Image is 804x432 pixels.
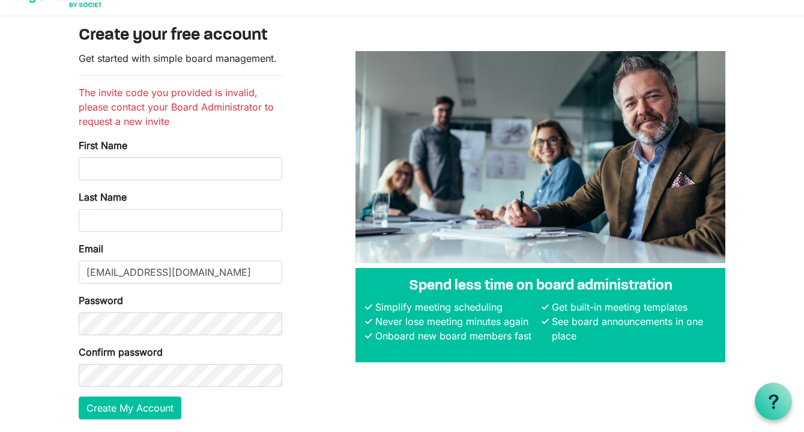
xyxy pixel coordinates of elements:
[79,26,726,46] h3: Create your free account
[549,314,716,343] li: See board announcements in one place
[79,293,123,308] label: Password
[549,300,716,314] li: Get built-in meeting templates
[372,300,539,314] li: Simplify meeting scheduling
[365,278,716,295] h4: Spend less time on board administration
[79,52,277,64] span: Get started with simple board management.
[372,329,539,343] li: Onboard new board members fast
[79,190,127,204] label: Last Name
[79,397,181,419] button: Create My Account
[79,85,282,129] li: The invite code you provided is invalid, please contact your Board Administrator to request a new...
[372,314,539,329] li: Never lose meeting minutes again
[355,51,725,263] img: A photograph of board members sitting at a table
[79,345,163,359] label: Confirm password
[79,138,127,153] label: First Name
[79,242,103,256] label: Email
